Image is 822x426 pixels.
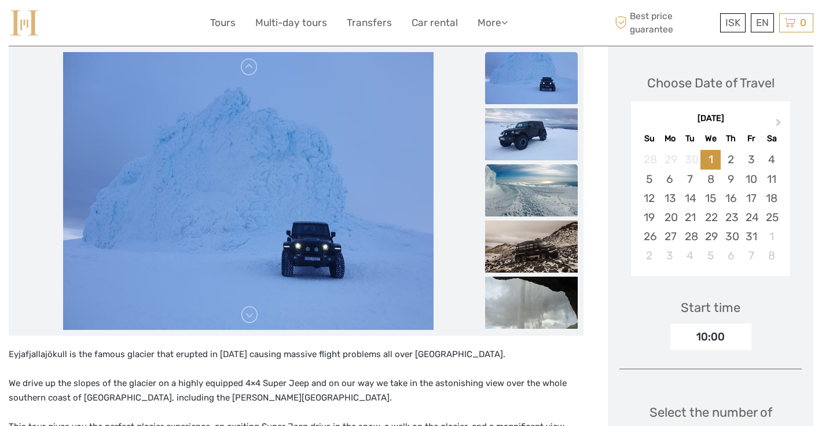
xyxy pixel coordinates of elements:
[681,299,740,317] div: Start time
[700,189,721,208] div: Choose Wednesday, October 15th, 2025
[639,227,659,246] div: Choose Sunday, October 26th, 2025
[741,208,761,227] div: Choose Friday, October 24th, 2025
[412,14,458,31] a: Car rental
[485,164,578,216] img: 6260a68a48b74ee8a3c90b99f16f65f5_slider_thumbnail.jpeg
[741,189,761,208] div: Choose Friday, October 17th, 2025
[751,13,774,32] div: EN
[680,227,700,246] div: Choose Tuesday, October 28th, 2025
[721,150,741,169] div: Choose Thursday, October 2nd, 2025
[741,131,761,146] div: Fr
[612,10,718,35] span: Best price guarantee
[741,150,761,169] div: Choose Friday, October 3rd, 2025
[9,9,40,37] img: 975-fd72f77c-0a60-4403-8c23-69ec0ff557a4_logo_small.jpg
[347,14,392,31] a: Transfers
[639,208,659,227] div: Choose Sunday, October 19th, 2025
[761,170,781,189] div: Choose Saturday, October 11th, 2025
[660,131,680,146] div: Mo
[9,376,584,406] p: We drive up the slopes of the glacier on a highly equipped 4×4 Super Jeep and on our way we take ...
[700,227,721,246] div: Choose Wednesday, October 29th, 2025
[660,246,680,265] div: Choose Monday, November 3rd, 2025
[16,20,131,30] p: We're away right now. Please check back later!
[725,17,740,28] span: ISK
[485,108,578,160] img: b21cc75696af4bae895052d609880e65_slider_thumbnail.jpeg
[133,18,147,32] button: Open LiveChat chat widget
[485,52,578,104] img: 093cb3d8e16144c783adc43f813f4e7e_slider_thumbnail.jpeg
[680,189,700,208] div: Choose Tuesday, October 14th, 2025
[639,246,659,265] div: Choose Sunday, November 2nd, 2025
[634,150,786,265] div: month 2025-10
[647,74,775,92] div: Choose Date of Travel
[670,324,751,350] div: 10:00
[485,277,578,329] img: 04260278c9094678922525d97d3a3a1c_slider_thumbnail.jpeg
[660,189,680,208] div: Choose Monday, October 13th, 2025
[631,113,790,125] div: [DATE]
[639,189,659,208] div: Choose Sunday, October 12th, 2025
[478,14,508,31] a: More
[770,116,789,134] button: Next Month
[700,208,721,227] div: Choose Wednesday, October 22nd, 2025
[680,131,700,146] div: Tu
[680,170,700,189] div: Choose Tuesday, October 7th, 2025
[680,150,700,169] div: Not available Tuesday, September 30th, 2025
[9,347,584,362] p: Eyjafjallajökull is the famous glacier that erupted in [DATE] causing massive flight problems all...
[700,131,721,146] div: We
[63,52,434,330] img: 093cb3d8e16144c783adc43f813f4e7e_main_slider.jpeg
[660,150,680,169] div: Not available Monday, September 29th, 2025
[210,14,236,31] a: Tours
[761,227,781,246] div: Choose Saturday, November 1st, 2025
[798,17,808,28] span: 0
[761,246,781,265] div: Choose Saturday, November 8th, 2025
[639,131,659,146] div: Su
[741,227,761,246] div: Choose Friday, October 31st, 2025
[660,208,680,227] div: Choose Monday, October 20th, 2025
[485,221,578,273] img: 73519ff5717348e99c559fd3b7389ba1_slider_thumbnail.png
[700,170,721,189] div: Choose Wednesday, October 8th, 2025
[660,170,680,189] div: Choose Monday, October 6th, 2025
[639,170,659,189] div: Choose Sunday, October 5th, 2025
[721,170,741,189] div: Choose Thursday, October 9th, 2025
[700,150,721,169] div: Choose Wednesday, October 1st, 2025
[721,246,741,265] div: Choose Thursday, November 6th, 2025
[680,246,700,265] div: Choose Tuesday, November 4th, 2025
[761,208,781,227] div: Choose Saturday, October 25th, 2025
[721,189,741,208] div: Choose Thursday, October 16th, 2025
[721,208,741,227] div: Choose Thursday, October 23rd, 2025
[721,227,741,246] div: Choose Thursday, October 30th, 2025
[741,170,761,189] div: Choose Friday, October 10th, 2025
[761,189,781,208] div: Choose Saturday, October 18th, 2025
[761,150,781,169] div: Choose Saturday, October 4th, 2025
[660,227,680,246] div: Choose Monday, October 27th, 2025
[721,131,741,146] div: Th
[255,14,327,31] a: Multi-day tours
[741,246,761,265] div: Choose Friday, November 7th, 2025
[761,131,781,146] div: Sa
[700,246,721,265] div: Choose Wednesday, November 5th, 2025
[639,150,659,169] div: Not available Sunday, September 28th, 2025
[680,208,700,227] div: Choose Tuesday, October 21st, 2025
